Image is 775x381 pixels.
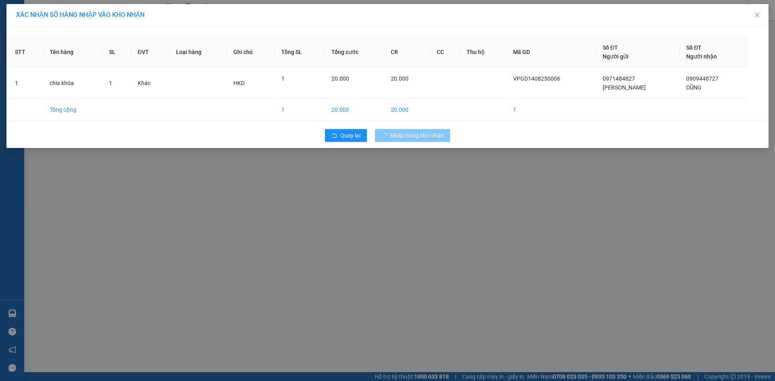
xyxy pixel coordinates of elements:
span: Số ĐT [686,44,702,51]
button: Close [746,4,769,27]
span: Số ĐT [603,44,618,51]
span: Người gửi [603,53,628,60]
th: Ghi chú [227,37,275,68]
span: 20.000 [331,75,349,82]
span: 0909448727 [686,75,718,82]
span: HKD [233,80,245,86]
li: Hotline: 1900 8153 [75,40,337,50]
th: Tổng cước [325,37,385,68]
span: [PERSON_NAME] [603,84,646,91]
span: 0971484827 [603,75,635,82]
span: close [754,12,760,18]
td: 1 [275,99,325,121]
td: Tổng cộng [43,99,102,121]
button: Nhập hàng kho nhận [375,129,450,142]
th: Tổng SL [275,37,325,68]
span: 1 [109,80,112,86]
span: Người nhận [686,53,717,60]
th: CC [430,37,461,68]
th: Mã GD [507,37,596,68]
td: chìa khóa [43,68,102,99]
th: Loại hàng [170,37,227,68]
span: XÁC NHẬN SỐ HÀNG NHẬP VÀO KHO NHẬN [16,11,145,19]
th: ĐVT [131,37,170,68]
th: Thu hộ [460,37,507,68]
td: 1 [8,68,43,99]
li: [STREET_ADDRESS][PERSON_NAME][PERSON_NAME]. [GEOGRAPHIC_DATA], [PERSON_NAME][GEOGRAPHIC_DATA][PER... [75,20,337,40]
td: 20.000 [384,99,430,121]
th: CR [384,37,430,68]
td: 1 [507,99,596,121]
span: VPGD1408250006 [513,75,560,82]
button: rollbackQuay lại [325,129,367,142]
td: 20.000 [325,99,385,121]
span: 20.000 [391,75,408,82]
th: STT [8,37,43,68]
span: loading [381,133,390,138]
span: DŨNG [686,84,702,91]
img: logo.jpg [10,10,50,50]
span: Quay lại [340,131,360,140]
th: Tên hàng [43,37,102,68]
th: SL [103,37,132,68]
span: 1 [281,75,285,82]
td: Khác [131,68,170,99]
span: Nhập hàng kho nhận [390,131,444,140]
span: rollback [331,133,337,139]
